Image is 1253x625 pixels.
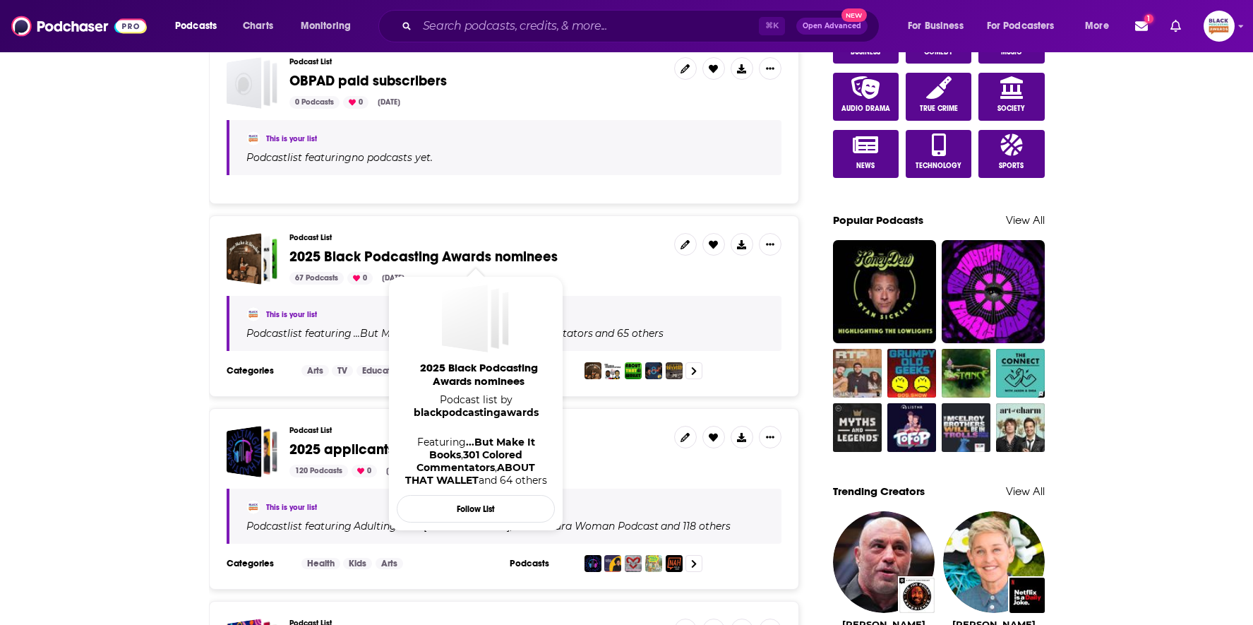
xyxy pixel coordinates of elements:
[920,105,958,113] span: True Crime
[661,520,731,532] p: and 118 others
[906,130,972,178] a: Technology
[841,105,890,113] span: Audio Drama
[352,520,510,532] a: Adulting with [MEDICAL_DATA]
[833,240,936,343] img: The HoneyDew with Ryan Sickler
[1204,11,1235,42] img: User Profile
[987,16,1055,36] span: For Podcasters
[246,307,260,321] img: blackpodcastingawards
[266,310,317,319] a: This is your list
[246,131,260,145] a: blackpodcastingawards
[301,365,329,376] a: Arts
[906,73,972,121] a: True Crime
[400,361,558,393] a: 2025 Black Podcasting Awards nominees
[666,362,683,379] img: American Railroad
[246,500,260,514] img: blackpodcastingawards
[417,15,759,37] input: Search podcasts, credits, & more...
[165,15,235,37] button: open menu
[227,426,278,477] a: 2025 applicants
[996,403,1045,452] img: The Art of Charm
[266,503,317,512] a: This is your list
[759,233,781,256] button: Show More Button
[402,436,549,487] div: Featuring and 64 others
[833,403,882,452] img: Myths and Legends
[246,327,765,340] div: Podcast list featuring
[397,495,555,523] button: Follow List
[376,558,403,569] a: Arts
[332,365,353,376] a: TV
[510,558,573,569] h3: Podcasts
[942,240,1045,343] img: Duncan Trussell Family Hour
[908,16,964,36] span: For Business
[942,349,990,398] a: The Instance: Deep Dives for Gamers
[666,555,683,572] img: Not All Hood (NAH) with Malcolm-Jamal Warner & Candace Kelley
[1006,213,1045,227] a: View All
[1165,14,1187,38] a: Show notifications dropdown
[301,16,351,36] span: Monitoring
[289,272,344,285] div: 67 Podcasts
[343,558,372,569] a: Kids
[996,349,1045,398] img: The Connect
[227,365,290,376] h3: Categories
[347,272,373,285] div: 0
[999,162,1024,170] span: Sports
[380,465,414,477] div: [DATE]
[397,393,555,419] span: Podcast list by
[978,15,1075,37] button: open menu
[1204,11,1235,42] span: Logged in as blackpodcastingawards
[887,403,936,452] a: TOFOP
[175,16,217,36] span: Podcasts
[833,484,925,498] a: Trending Creators
[796,18,868,35] button: Open AdvancedNew
[604,362,621,379] img: 301 Colored Commentators
[405,461,536,487] a: ABOUT THAT WALLET
[354,328,452,339] h4: ...But Make It Books
[291,15,369,37] button: open menu
[243,16,273,36] span: Charts
[301,558,340,569] a: Health
[1085,16,1109,36] span: More
[414,406,539,419] a: blackpodcastingawards
[227,57,278,109] a: OBPAD paid subscribers
[916,162,961,170] span: Technology
[604,555,621,572] img: The Kadara Woman Podcast
[584,555,601,572] img: Adulting with Autism
[833,130,899,178] a: News
[289,96,340,109] div: 0 Podcasts
[978,73,1045,121] a: Society
[11,13,147,40] img: Podchaser - Follow, Share and Rate Podcasts
[495,461,497,474] span: ,
[343,96,368,109] div: 0
[356,365,409,376] a: Education
[442,285,510,352] a: 2025 Black Podcasting Awards nominees
[595,327,664,340] p: and 65 others
[289,465,348,477] div: 120 Podcasts
[978,130,1045,178] a: Sports
[246,151,765,164] div: Podcast list featuring no podcasts yet.
[645,555,662,572] img: What's Poppin' Penny?
[899,578,935,613] img: The Joe Rogan Experience
[833,511,935,613] img: Joe Rogan
[887,349,936,398] img: Grumpy Old Geeks
[833,73,899,121] a: Audio Drama
[354,520,510,532] h4: Adulting with [MEDICAL_DATA]
[997,105,1025,113] span: Society
[1006,484,1045,498] a: View All
[833,213,923,227] a: Popular Podcasts
[625,362,642,379] img: ABOUT THAT WALLET
[400,361,558,388] span: 2025 Black Podcasting Awards nominees
[289,442,395,458] a: 2025 applicants
[352,465,377,477] div: 0
[289,73,447,89] a: OBPAD paid subscribers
